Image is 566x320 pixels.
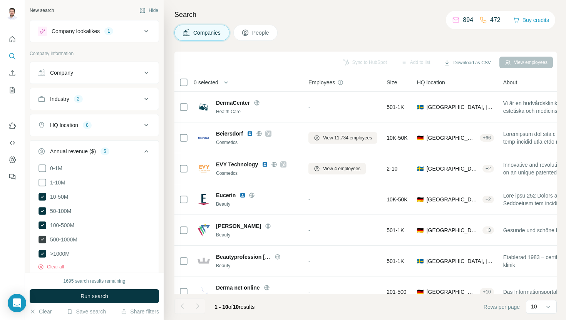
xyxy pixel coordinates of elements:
div: 5 [100,148,109,155]
span: 🇸🇪 [417,165,424,173]
img: LinkedIn logo [262,161,268,168]
span: 0 selected [194,79,218,86]
button: Dashboard [6,153,18,167]
span: 10K-50K [387,196,407,203]
span: 2-10 [387,165,397,173]
img: Avatar [6,8,18,20]
div: New search [30,7,54,14]
span: [GEOGRAPHIC_DATA], [GEOGRAPHIC_DATA] [427,257,494,265]
div: + 2 [482,165,494,172]
span: About [503,79,517,86]
span: 10-50M [47,193,68,201]
div: + 66 [480,134,494,141]
button: Company lookalikes1 [30,22,159,40]
span: View 4 employees [323,165,360,172]
div: 8 [83,122,92,129]
span: results [214,304,255,310]
div: 1 [104,28,113,35]
span: [GEOGRAPHIC_DATA], [GEOGRAPHIC_DATA] [427,165,479,173]
button: Save search [67,308,106,315]
span: 201-500 [387,288,406,296]
span: 100-500M [47,221,74,229]
h4: Search [174,9,557,20]
img: Logo of Derma net online [198,286,210,298]
button: View 11,734 employees [308,132,377,144]
span: Derma net online [216,284,260,292]
span: 500-1000M [47,236,77,243]
span: EVY Technology [216,161,258,168]
span: 1 - 10 [214,304,228,310]
span: [GEOGRAPHIC_DATA], [GEOGRAPHIC_DATA] [427,103,494,111]
span: [GEOGRAPHIC_DATA], [GEOGRAPHIC_DATA] [427,134,477,142]
span: 🇩🇪 [417,226,424,234]
span: of [228,304,233,310]
span: - [308,258,310,264]
div: Beauty [216,231,299,238]
span: Beiersdorf [216,130,243,137]
div: Company [50,69,73,77]
span: [GEOGRAPHIC_DATA], [GEOGRAPHIC_DATA] [427,226,479,234]
span: Rows per page [484,303,520,311]
span: People [252,29,270,37]
button: Clear [30,308,52,315]
span: - [308,289,310,295]
p: Company information [30,50,159,57]
span: [GEOGRAPHIC_DATA], [GEOGRAPHIC_DATA] [427,288,477,296]
div: Health Care [216,108,299,115]
span: Run search [80,292,108,300]
p: 10 [531,303,537,310]
span: View 11,734 employees [323,134,372,141]
div: Company lookalikes [52,27,100,35]
span: 🇩🇪 [417,196,424,203]
div: + 2 [482,196,494,203]
button: Hide [134,5,164,16]
span: - [308,104,310,110]
span: [GEOGRAPHIC_DATA], [GEOGRAPHIC_DATA] [427,196,479,203]
button: Quick start [6,32,18,46]
span: Employees [308,79,335,86]
span: Eucerin [216,191,236,199]
span: Companies [193,29,221,37]
span: 501-1K [387,226,404,234]
button: Company [30,64,159,82]
span: DermaCenter [216,99,250,107]
p: 472 [490,15,501,25]
img: Logo of Beautyprofession Sweden [198,255,210,267]
button: HQ location8 [30,116,159,134]
span: 🇩🇪 [417,288,424,296]
button: Buy credits [513,15,549,25]
img: LinkedIn logo [239,192,246,198]
button: Share filters [121,308,159,315]
span: 0-1M [47,164,62,172]
span: 10 [233,304,239,310]
p: 894 [463,15,473,25]
button: Search [6,49,18,63]
div: + 3 [482,227,494,234]
button: Use Surfe on LinkedIn [6,119,18,133]
div: Cosmetics [216,139,299,146]
div: Industry [50,95,69,103]
button: Use Surfe API [6,136,18,150]
img: Logo of EVY Technology [198,163,210,175]
button: View 4 employees [308,163,366,174]
div: + 10 [480,288,494,295]
div: HQ location [50,121,78,129]
span: Beautyprofession [GEOGRAPHIC_DATA] [216,254,321,260]
div: Open Intercom Messenger [8,294,26,312]
button: Run search [30,289,159,303]
img: Logo of Eucerin [198,193,210,206]
img: Logo of DermaCenter [198,101,210,113]
span: - [308,196,310,203]
span: Size [387,79,397,86]
div: Beauty [216,201,299,208]
div: Cosmetics [216,170,299,177]
img: LinkedIn logo [247,131,253,137]
button: Enrich CSV [6,66,18,80]
span: - [308,227,310,233]
span: 50-100M [47,207,71,215]
div: Annual revenue ($) [50,147,96,155]
div: 2 [74,95,83,102]
span: 🇩🇪 [417,134,424,142]
span: [PERSON_NAME] [216,222,261,230]
span: 🇸🇪 [417,103,424,111]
